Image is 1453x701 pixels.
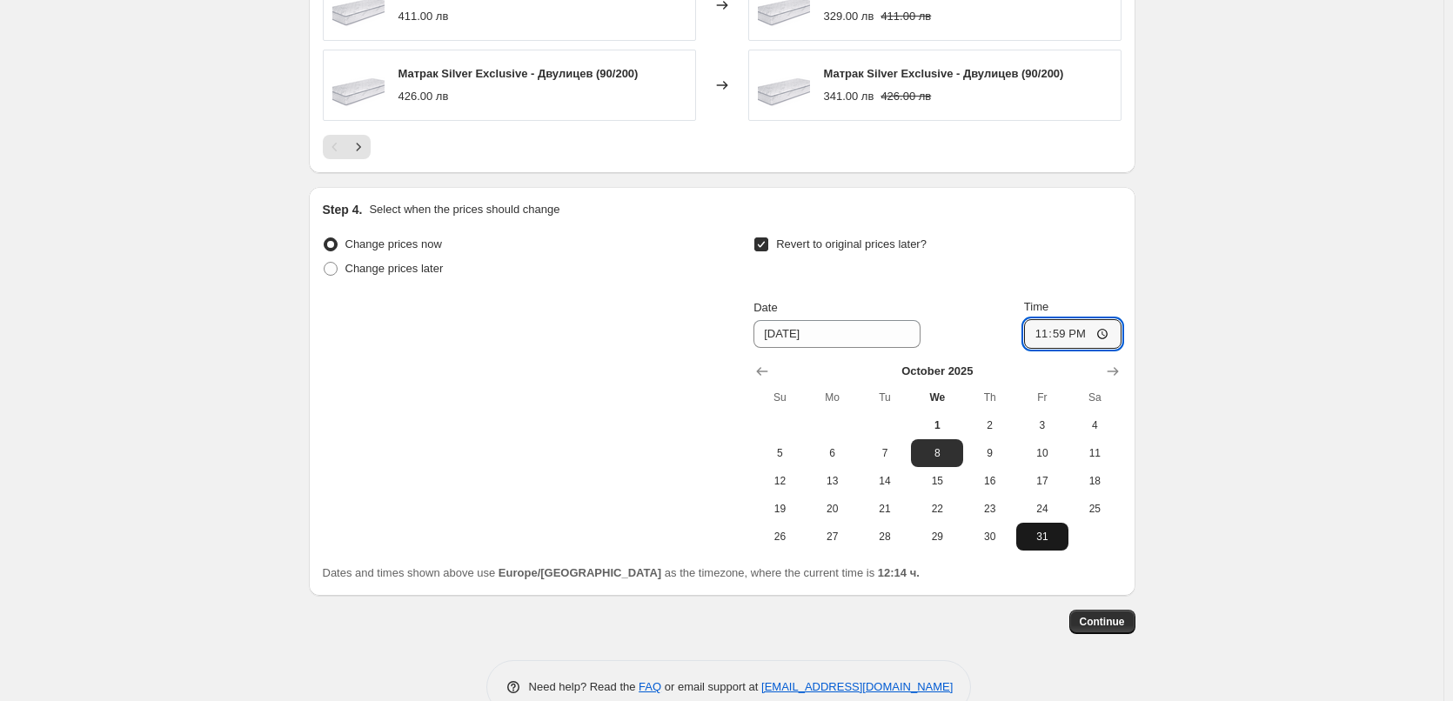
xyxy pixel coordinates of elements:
[866,446,904,460] span: 7
[323,566,920,579] span: Dates and times shown above use as the timezone, where the current time is
[859,439,911,467] button: Tuesday October 7 2025
[346,135,371,159] button: Next
[824,67,1064,80] span: Матрак Silver Exclusive - Двулицев (90/200)
[807,384,859,411] th: Monday
[369,201,559,218] p: Select when the prices should change
[859,523,911,551] button: Tuesday October 28 2025
[323,201,363,218] h2: Step 4.
[1016,411,1068,439] button: Friday October 3 2025
[866,391,904,404] span: Tu
[753,495,806,523] button: Sunday October 19 2025
[918,502,956,516] span: 22
[760,391,799,404] span: Su
[1016,523,1068,551] button: Friday October 31 2025
[859,384,911,411] th: Tuesday
[1023,391,1061,404] span: Fr
[1075,502,1114,516] span: 25
[1101,359,1125,384] button: Show next month, November 2025
[814,474,852,488] span: 13
[761,680,953,693] a: [EMAIL_ADDRESS][DOMAIN_NAME]
[918,446,956,460] span: 8
[753,439,806,467] button: Sunday October 5 2025
[760,502,799,516] span: 19
[918,418,956,432] span: 1
[878,566,920,579] b: 12:14 ч.
[1075,418,1114,432] span: 4
[753,320,921,348] input: 10/1/2025
[345,262,444,275] span: Change prices later
[918,391,956,404] span: We
[866,530,904,544] span: 28
[807,439,859,467] button: Monday October 6 2025
[323,135,371,159] nav: Pagination
[859,495,911,523] button: Tuesday October 21 2025
[859,467,911,495] button: Tuesday October 14 2025
[970,418,1008,432] span: 2
[499,566,661,579] b: Europe/[GEOGRAPHIC_DATA]
[814,446,852,460] span: 6
[963,384,1015,411] th: Thursday
[1075,391,1114,404] span: Sa
[758,59,810,111] img: 1000x1000silwer_exclusive_1_80x.png
[1080,615,1125,629] span: Continue
[1068,439,1121,467] button: Saturday October 11 2025
[963,495,1015,523] button: Thursday October 23 2025
[1075,446,1114,460] span: 11
[866,474,904,488] span: 14
[814,391,852,404] span: Mo
[639,680,661,693] a: FAQ
[1023,446,1061,460] span: 10
[1069,610,1135,634] button: Continue
[1068,495,1121,523] button: Saturday October 25 2025
[1023,502,1061,516] span: 24
[760,446,799,460] span: 5
[824,8,874,25] div: 329.00 лв
[1024,319,1122,349] input: 12:00
[760,530,799,544] span: 26
[970,530,1008,544] span: 30
[753,523,806,551] button: Sunday October 26 2025
[807,523,859,551] button: Monday October 27 2025
[661,680,761,693] span: or email support at
[807,467,859,495] button: Monday October 13 2025
[1068,384,1121,411] th: Saturday
[963,467,1015,495] button: Thursday October 16 2025
[529,680,639,693] span: Need help? Read the
[963,523,1015,551] button: Thursday October 30 2025
[970,446,1008,460] span: 9
[1024,300,1048,313] span: Time
[881,88,931,105] strike: 426.00 лв
[824,88,874,105] div: 341.00 лв
[753,467,806,495] button: Sunday October 12 2025
[760,474,799,488] span: 12
[918,530,956,544] span: 29
[753,301,777,314] span: Date
[911,467,963,495] button: Wednesday October 15 2025
[918,474,956,488] span: 15
[332,59,385,111] img: 1000x1000silwer_exclusive_1_80x.png
[398,67,639,80] span: Матрак Silver Exclusive - Двулицев (90/200)
[1068,411,1121,439] button: Saturday October 4 2025
[1068,467,1121,495] button: Saturday October 18 2025
[911,439,963,467] button: Wednesday October 8 2025
[1016,439,1068,467] button: Friday October 10 2025
[881,8,931,25] strike: 411.00 лв
[963,439,1015,467] button: Thursday October 9 2025
[1016,495,1068,523] button: Friday October 24 2025
[963,411,1015,439] button: Thursday October 2 2025
[807,495,859,523] button: Monday October 20 2025
[1023,530,1061,544] span: 31
[1023,474,1061,488] span: 17
[345,237,442,250] span: Change prices now
[1075,474,1114,488] span: 18
[398,8,449,25] div: 411.00 лв
[866,502,904,516] span: 21
[1016,384,1068,411] th: Friday
[776,237,927,250] span: Revert to original prices later?
[753,384,806,411] th: Sunday
[970,502,1008,516] span: 23
[911,411,963,439] button: Today Wednesday October 1 2025
[814,530,852,544] span: 27
[911,495,963,523] button: Wednesday October 22 2025
[911,523,963,551] button: Wednesday October 29 2025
